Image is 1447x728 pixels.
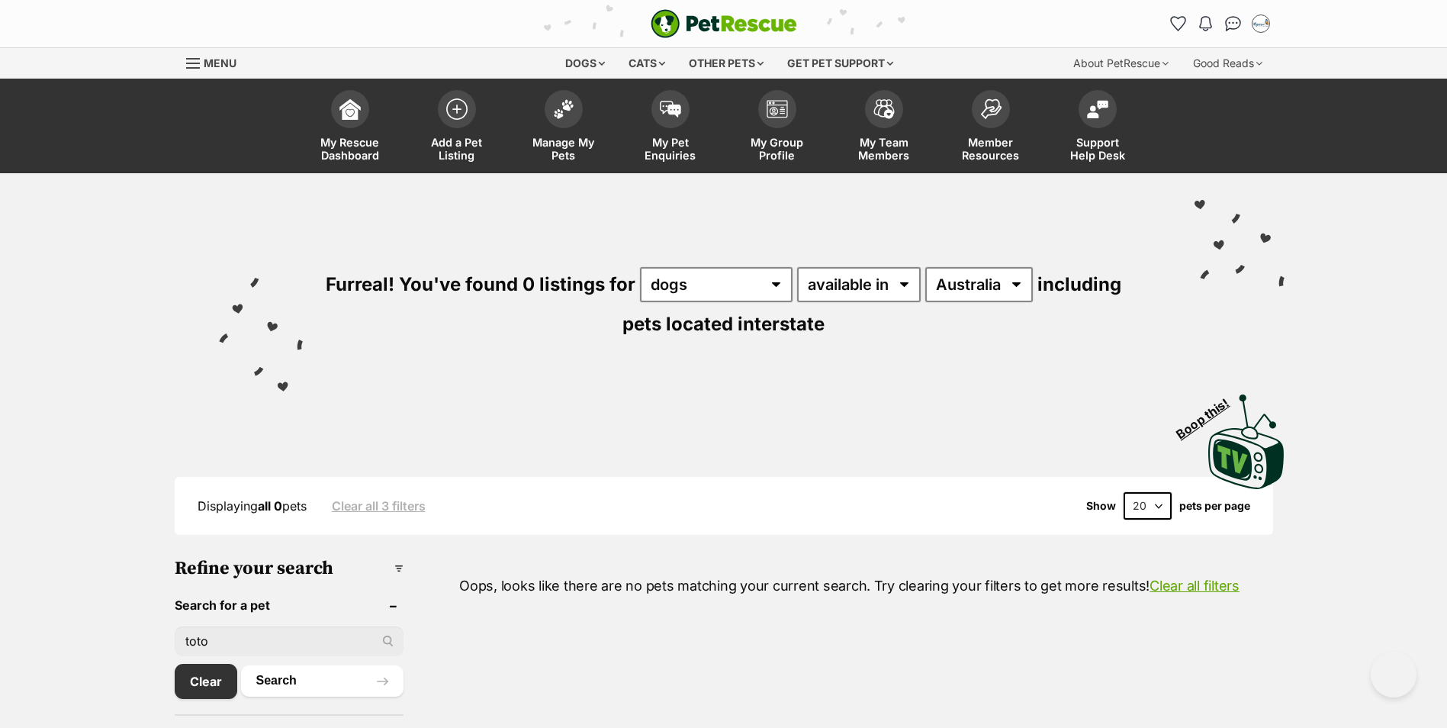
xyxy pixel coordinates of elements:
button: My account [1249,11,1273,36]
button: Search [241,665,404,696]
button: Notifications [1194,11,1218,36]
span: Boop this! [1173,386,1243,441]
img: logo-e224e6f780fb5917bec1dbf3a21bbac754714ae5b6737aabdf751b685950b380.svg [651,9,797,38]
img: pet-enquiries-icon-7e3ad2cf08bfb03b45e93fb7055b45f3efa6380592205ae92323e6603595dc1f.svg [660,101,681,118]
img: help-desk-icon-fdf02630f3aa405de69fd3d07c3f3aa587a6932b1a1747fa1d2bba05be0121f9.svg [1087,100,1108,118]
a: Clear [175,664,237,699]
span: My Pet Enquiries [636,136,705,162]
a: Manage My Pets [510,82,617,173]
img: Taylor Lalchere profile pic [1253,16,1269,31]
span: Member Resources [957,136,1025,162]
img: notifications-46538b983faf8c2785f20acdc204bb7945ddae34d4c08c2a6579f10ce5e182be.svg [1199,16,1211,31]
img: group-profile-icon-3fa3cf56718a62981997c0bc7e787c4b2cf8bcc04b72c1350f741eb67cf2f40e.svg [767,100,788,118]
label: pets per page [1179,500,1250,512]
span: My Group Profile [743,136,812,162]
div: Other pets [678,48,774,79]
header: Search for a pet [175,598,404,612]
a: Member Resources [937,82,1044,173]
div: Get pet support [777,48,904,79]
img: add-pet-listing-icon-0afa8454b4691262ce3f59096e99ab1cd57d4a30225e0717b998d2c9b9846f56.svg [446,98,468,120]
a: Support Help Desk [1044,82,1151,173]
div: Cats [618,48,676,79]
span: Add a Pet Listing [423,136,491,162]
a: Add a Pet Listing [404,82,510,173]
div: Good Reads [1182,48,1273,79]
div: About PetRescue [1063,48,1179,79]
h3: Refine your search [175,558,404,579]
span: Manage My Pets [529,136,598,162]
p: Oops, looks like there are no pets matching your current search. Try clearing your filters to get... [426,575,1273,596]
a: PetRescue [651,9,797,38]
a: My Rescue Dashboard [297,82,404,173]
a: My Team Members [831,82,937,173]
iframe: Help Scout Beacon - Open [1371,652,1416,697]
span: Menu [204,56,236,69]
span: My Rescue Dashboard [316,136,384,162]
div: Dogs [555,48,616,79]
span: Support Help Desk [1063,136,1132,162]
strong: all 0 [258,498,282,514]
img: manage-my-pets-icon-02211641906a0b7f246fdf0571729dbe1e7629f14944591b6c1af311fb30b64b.svg [553,99,574,119]
span: My Team Members [850,136,918,162]
a: My Pet Enquiries [617,82,724,173]
ul: Account quick links [1166,11,1273,36]
a: Conversations [1221,11,1246,36]
a: Clear all filters [1150,578,1240,594]
a: Boop this! [1208,381,1285,492]
img: chat-41dd97257d64d25036548639549fe6c8038ab92f7586957e7f3b1b290dea8141.svg [1225,16,1241,31]
a: Clear all 3 filters [332,499,426,513]
img: dashboard-icon-eb2f2d2d3e046f16d808141f083e7271f6b2e854fb5c12c21221c1fb7104beca.svg [339,98,361,120]
a: My Group Profile [724,82,831,173]
a: Menu [186,48,247,76]
span: Show [1086,500,1116,512]
img: PetRescue TV logo [1208,395,1285,489]
span: Furreal! You've found 0 listings for [326,273,635,295]
img: member-resources-icon-8e73f808a243e03378d46382f2149f9095a855e16c252ad45f914b54edf8863c.svg [980,98,1002,119]
input: Toby [175,627,404,656]
a: Favourites [1166,11,1191,36]
img: team-members-icon-5396bd8760b3fe7c0b43da4ab00e1e3bb1a5d9ba89233759b79545d2d3fc5d0d.svg [873,99,895,119]
span: Displaying pets [198,498,307,514]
